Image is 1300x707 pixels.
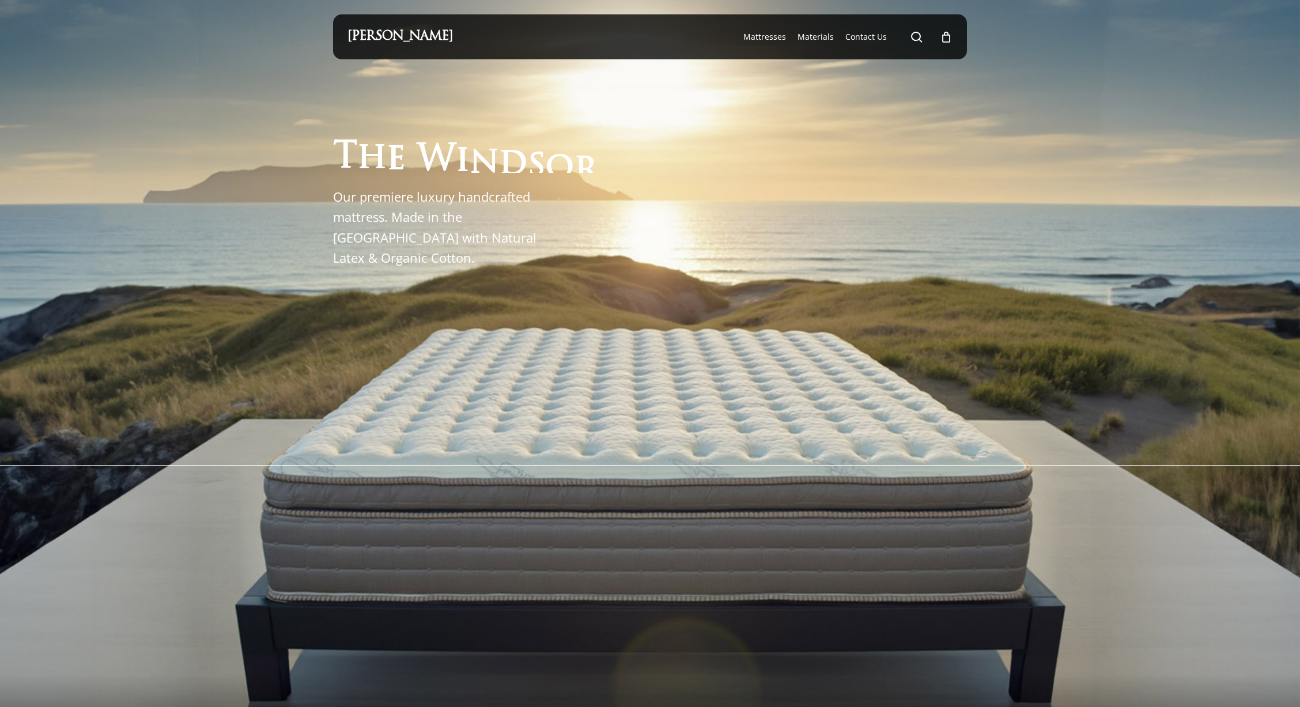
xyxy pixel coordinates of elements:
a: Cart [940,31,953,43]
span: n [470,146,499,181]
span: r [574,153,598,188]
span: T [333,141,357,176]
span: o [546,151,574,186]
a: Contact Us [845,31,887,43]
h1: The Windsor [333,138,598,173]
span: s [527,149,546,184]
span: Mattresses [743,31,786,42]
span: Contact Us [845,31,887,42]
span: h [357,142,387,177]
span: e [387,142,406,177]
span: W [417,143,456,179]
p: Our premiere luxury handcrafted mattress. Made in the [GEOGRAPHIC_DATA] with Natural Latex & Orga... [333,187,549,268]
nav: Main Menu [738,14,953,59]
a: Materials [798,31,834,43]
a: [PERSON_NAME] [347,31,453,43]
a: Mattresses [743,31,786,43]
span: i [456,145,470,180]
span: Materials [798,31,834,42]
span: d [499,147,527,182]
